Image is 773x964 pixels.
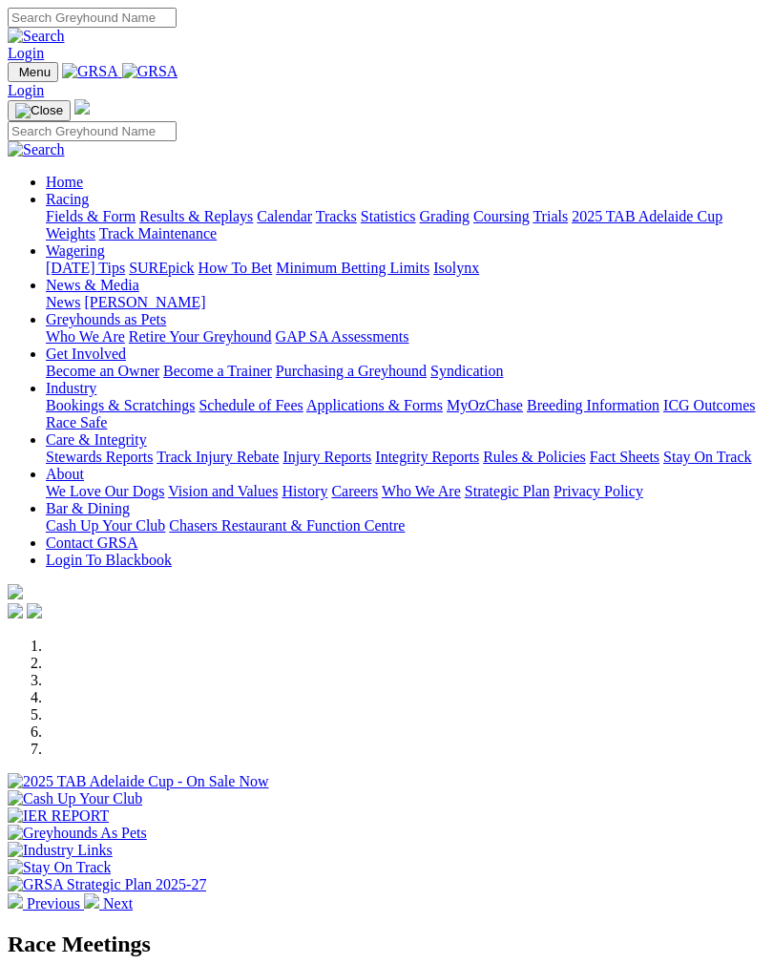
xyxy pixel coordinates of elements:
a: How To Bet [198,260,273,276]
a: Home [46,174,83,190]
a: Become a Trainer [163,363,272,379]
a: [DATE] Tips [46,260,125,276]
a: Login [8,45,44,61]
div: Care & Integrity [46,449,765,466]
img: Close [15,103,63,118]
a: Become an Owner [46,363,159,379]
a: Race Safe [46,414,107,430]
div: Get Involved [46,363,765,380]
a: News [46,294,80,310]
a: ICG Outcomes [663,397,755,413]
a: Weights [46,225,95,241]
a: Statistics [361,208,416,224]
a: Get Involved [46,346,126,362]
div: Greyhounds as Pets [46,328,765,346]
div: News & Media [46,294,765,311]
a: Bookings & Scratchings [46,397,195,413]
input: Search [8,121,177,141]
img: Stay On Track [8,859,111,876]
div: Bar & Dining [46,517,765,534]
a: Retire Your Greyhound [129,328,272,345]
a: About [46,466,84,482]
a: Track Maintenance [99,225,217,241]
div: Wagering [46,260,765,277]
a: Results & Replays [139,208,253,224]
button: Toggle navigation [8,62,58,82]
a: Racing [46,191,89,207]
a: Who We Are [46,328,125,345]
a: Greyhounds as Pets [46,311,166,327]
a: 2025 TAB Adelaide Cup [572,208,722,224]
div: Racing [46,208,765,242]
a: Rules & Policies [483,449,586,465]
a: Care & Integrity [46,431,147,448]
a: Injury Reports [282,449,371,465]
img: GRSA [62,63,118,80]
img: logo-grsa-white.png [8,584,23,599]
a: Vision and Values [168,483,278,499]
a: Next [84,895,133,912]
img: 2025 TAB Adelaide Cup - On Sale Now [8,773,269,790]
span: Menu [19,65,51,79]
a: Industry [46,380,96,396]
a: Bar & Dining [46,500,130,516]
img: IER REPORT [8,807,109,825]
a: Contact GRSA [46,534,137,551]
img: chevron-left-pager-white.svg [8,893,23,909]
a: Track Injury Rebate [157,449,279,465]
a: Integrity Reports [375,449,479,465]
input: Search [8,8,177,28]
img: Greyhounds As Pets [8,825,147,842]
a: Minimum Betting Limits [276,260,429,276]
a: News & Media [46,277,139,293]
img: Search [8,28,65,45]
a: Previous [8,895,84,912]
a: We Love Our Dogs [46,483,164,499]
a: Cash Up Your Club [46,517,165,534]
img: logo-grsa-white.png [74,99,90,115]
img: twitter.svg [27,603,42,618]
a: Syndication [430,363,503,379]
div: Industry [46,397,765,431]
a: SUREpick [129,260,194,276]
a: Isolynx [433,260,479,276]
a: Login To Blackbook [46,552,172,568]
a: Stay On Track [663,449,751,465]
a: Coursing [473,208,530,224]
img: GRSA [122,63,178,80]
img: Cash Up Your Club [8,790,142,807]
a: Who We Are [382,483,461,499]
a: MyOzChase [447,397,523,413]
a: GAP SA Assessments [276,328,409,345]
a: Grading [420,208,470,224]
a: Breeding Information [527,397,659,413]
a: Strategic Plan [465,483,550,499]
h2: Race Meetings [8,932,765,957]
img: Search [8,141,65,158]
a: Privacy Policy [554,483,643,499]
img: facebook.svg [8,603,23,618]
img: GRSA Strategic Plan 2025-27 [8,876,206,893]
a: Login [8,82,44,98]
a: Fact Sheets [590,449,659,465]
a: [PERSON_NAME] [84,294,205,310]
img: chevron-right-pager-white.svg [84,893,99,909]
button: Toggle navigation [8,100,71,121]
div: About [46,483,765,500]
a: Wagering [46,242,105,259]
a: Stewards Reports [46,449,153,465]
a: Schedule of Fees [198,397,303,413]
span: Next [103,895,133,912]
img: Industry Links [8,842,113,859]
span: Previous [27,895,80,912]
a: Tracks [316,208,357,224]
a: Chasers Restaurant & Function Centre [169,517,405,534]
a: Fields & Form [46,208,136,224]
a: Applications & Forms [306,397,443,413]
a: Calendar [257,208,312,224]
a: Trials [533,208,568,224]
a: Purchasing a Greyhound [276,363,427,379]
a: Careers [331,483,378,499]
a: History [282,483,327,499]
